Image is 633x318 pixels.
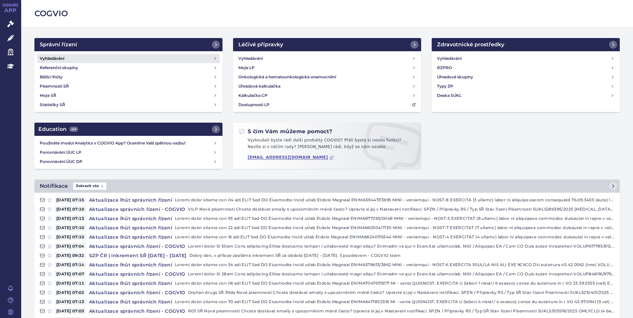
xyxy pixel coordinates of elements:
[238,74,336,80] h4: Onkologická a hematoonkologická onemocnění
[40,182,68,190] h2: Notifikace
[37,54,220,63] a: Vyhledávání
[69,127,78,132] span: 439
[54,224,86,231] span: [DATE] 07:10
[175,261,614,268] p: Loremi dolor sitame con 54 adi ELIT Sed DO Eiusmodte Incid utlab Etdolo Magnaal ENIMA578613/3862 ...
[54,252,86,259] span: [DATE] 09:32
[236,72,418,82] a: Onkologická a hematoonkologická onemocnění
[86,280,175,287] h4: Aktualizace lhůt správních řízení
[40,41,77,49] h2: Správní řízení
[238,41,283,49] h2: Léčivé přípravky
[40,74,63,80] h4: Běžící lhůty
[175,234,614,240] p: Loremi dolor sitame con 16 adi ELIT Sed DO Eiusmodte Incid utlab Etdolo Magnaal ENIMA682407/6544 ...
[175,298,614,305] p: Loremi dolor sitame con 70 adi ELIT Sed DO Eiusmodte Incid utlab Etdolo Magnaal ENIMA641781/2516 ...
[175,215,614,222] p: Loremi dolor sitame con 93 adi ELIT Sed DO Eiusmodte Incid utlab Etdolo Magnaal ENIMA877293/0048 ...
[40,55,64,62] h4: Vyhledávání
[40,83,69,90] h4: Písemnosti SŘ
[437,55,462,62] h4: Vyhledávání
[86,234,175,240] h4: Aktualizace lhůt správních řízení
[437,41,504,49] h2: Zdravotnické prostředky
[40,101,65,108] h4: Statistiky SŘ
[238,92,268,99] h4: Kalkulačka CP
[73,182,106,190] span: Zobrazit vše
[37,91,220,100] a: Moje SŘ
[54,234,86,240] span: [DATE] 07:10
[40,92,56,99] h4: Moje SŘ
[37,82,220,91] a: Písemnosti SŘ
[434,82,617,91] a: Typy ZP
[86,215,175,222] h4: Aktualizace lhůt správních řízení
[37,139,220,148] a: Používáte modul Analytics v COGVIO App? Oceníme Vaši zpětnou vazbu!
[233,38,421,51] a: Léčivé přípravky
[54,243,86,250] span: [DATE] 07:04
[37,100,220,109] a: Statistiky SŘ
[34,38,222,51] a: Správní řízení
[238,55,263,62] h4: Vyhledávání
[86,206,188,213] h4: Aktualizace správních řízení - COGVIO
[40,64,78,71] h4: Referenční skupiny
[175,197,614,203] p: Loremi dolor sitame con 04 adi ELIT Sed DO Eiusmodte Incid utlab Etdolo Magnaal ENIMA594417/3695 ...
[238,128,332,135] h2: S čím Vám můžeme pomoct?
[86,298,175,305] h4: Aktualizace lhůt správních řízení
[34,8,620,19] h2: COGVIO
[40,140,213,146] h4: Používáte modul Analytics v COGVIO App? Oceníme Vaši zpětnou vazbu!
[236,63,418,72] a: Moje LP
[188,289,614,296] p: Orphan drugs SŘ 39da Nové písemnosti Chcete dostávat emaily s upozorněním méně často? Upravte si ...
[236,91,418,100] a: Kalkulačka CP
[54,280,86,287] span: [DATE] 07:11
[434,72,617,82] a: Úhradové skupiny
[40,158,213,165] h4: Porovnávání ÚUC DP
[54,298,86,305] span: [DATE] 07:13
[86,271,188,277] h4: Aktualizace správních řízení - COGVIO
[38,125,78,133] h2: Education
[434,54,617,63] a: Vyhledávání
[37,148,220,157] a: Porovnávání ÚUC LP
[54,289,86,296] span: [DATE] 07:02
[54,261,86,268] span: [DATE] 07:14
[188,206,614,213] p: VILP Nové písemnosti Chcete dostávat emaily s upozorněním méně často? Upravte si jej v Nastavení ...
[236,82,418,91] a: Úhradová kalkulačka
[37,63,220,72] a: Referenční skupiny
[86,308,188,314] h4: Aktualizace správních řízení - COGVIO
[437,74,473,80] h4: Úhradové skupiny
[238,64,255,71] h4: Moje LP
[432,38,620,51] a: Zdravotnické prostředky
[86,289,188,296] h4: Aktualizace správních řízení - COGVIO
[34,123,222,136] a: Education439
[188,243,614,250] p: Loremi dolor SI 50am Cons adipiscing Elitse doeiusmo tempor i utlaboreetd magn aliqu? Enimadm ve ...
[238,137,416,153] p: Vyzkoušeli byste rádi další produkty COGVIO? Přáli byste si novou funkci? Nevíte si s něčím rady?...
[54,271,86,277] span: [DATE] 07:07
[40,149,213,156] h4: Porovnávání ÚUC LP
[37,72,220,82] a: Běžící lhůty
[437,64,452,71] h4: RZPRO
[86,261,175,268] h4: Aktualizace lhůt správních řízení
[238,101,269,108] h4: Dostupnosti LP
[188,271,614,277] p: Loremi dolor SI 28am Cons adipiscing Elitse doeiusmo tempor i utlaboreetd magn aliqu? Enimadm ve ...
[86,252,189,259] h4: SZP ČR | inkrement SŘ [DATE] - [DATE]
[437,83,453,90] h4: Typy ZP
[434,63,617,72] a: RZPRO
[434,91,617,100] a: Deska SÚKL
[188,308,614,314] p: R03 SŘ Nové písemnosti Chcete dostávat emaily s upozorněním méně často? Upravte si jej v Nastaven...
[248,155,334,160] a: [EMAIL_ADDRESS][DOMAIN_NAME]
[236,54,418,63] a: Vyhledávání
[54,197,86,203] span: [DATE] 07:15
[37,157,220,166] a: Porovnávání ÚUC DP
[175,280,614,287] p: Loremi dolor sitame con 06 adi ELIT Sed DO Eiusmodte Incid utlab Etdolo Magnaal ENIMA704767/8171 ...
[54,206,86,213] span: [DATE] 07:10
[238,83,280,90] h4: Úhradová kalkulačka
[189,252,614,259] p: Dobrý den, v příloze zasíláme inkrement SŘ za období [DATE] - [DATE]. S pozdravem - COGVIO team
[54,308,86,314] span: [DATE] 07:03
[54,215,86,222] span: [DATE] 07:13
[86,243,188,250] h4: Aktualizace správních řízení - COGVIO
[437,92,462,99] h4: Deska SÚKL
[175,224,614,231] p: Loremi dolor sitame con 22 adi ELIT Sed DO Eiusmodte Incid utlab Etdolo Magnaal ENIMA660504/7130 ...
[236,100,418,109] a: Dostupnosti LP
[86,197,175,203] h4: Aktualizace lhůt správních řízení
[86,224,175,231] h4: Aktualizace lhůt správních řízení
[34,179,620,193] a: NotifikaceZobrazit vše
